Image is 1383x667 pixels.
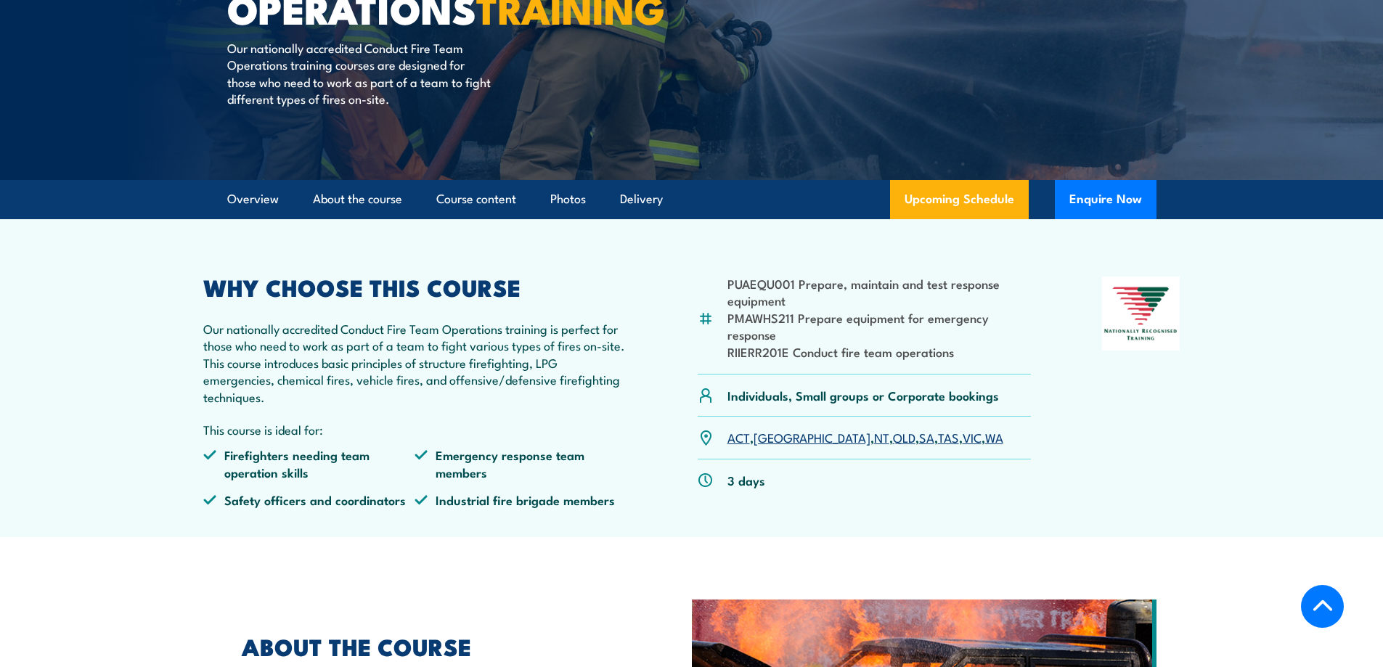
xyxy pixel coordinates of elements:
[727,275,1032,309] li: PUAEQU001 Prepare, maintain and test response equipment
[893,428,915,446] a: QLD
[874,428,889,446] a: NT
[550,180,586,218] a: Photos
[727,428,750,446] a: ACT
[203,421,627,438] p: This course is ideal for:
[727,387,999,404] p: Individuals, Small groups or Corporate bookings
[242,636,625,656] h2: ABOUT THE COURSE
[938,428,959,446] a: TAS
[203,446,415,480] li: Firefighters needing team operation skills
[919,428,934,446] a: SA
[890,180,1029,219] a: Upcoming Schedule
[227,39,492,107] p: Our nationally accredited Conduct Fire Team Operations training courses are designed for those wh...
[313,180,402,218] a: About the course
[415,446,627,480] li: Emergency response team members
[203,491,415,508] li: Safety officers and coordinators
[203,277,627,297] h2: WHY CHOOSE THIS COURSE
[1055,180,1156,219] button: Enquire Now
[754,428,870,446] a: [GEOGRAPHIC_DATA]
[727,472,765,488] p: 3 days
[1102,277,1180,351] img: Nationally Recognised Training logo.
[227,180,279,218] a: Overview
[727,309,1032,343] li: PMAWHS211 Prepare equipment for emergency response
[963,428,982,446] a: VIC
[415,491,627,508] li: Industrial fire brigade members
[727,343,1032,360] li: RIIERR201E Conduct fire team operations
[620,180,663,218] a: Delivery
[436,180,516,218] a: Course content
[203,320,627,405] p: Our nationally accredited Conduct Fire Team Operations training is perfect for those who need to ...
[727,429,1003,446] p: , , , , , , ,
[985,428,1003,446] a: WA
